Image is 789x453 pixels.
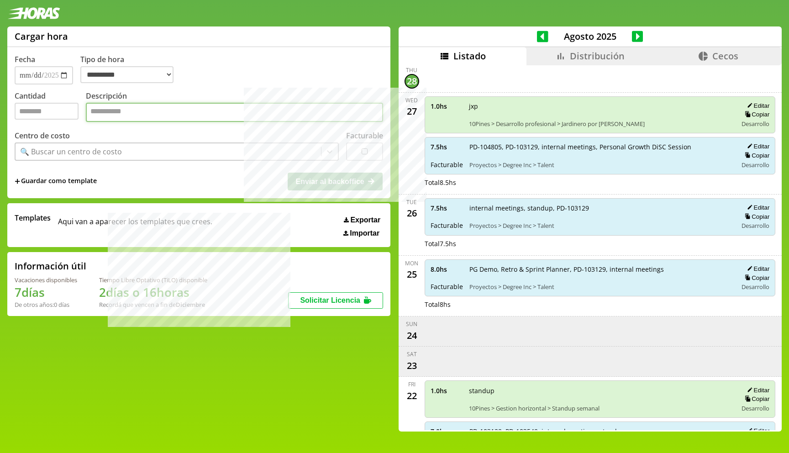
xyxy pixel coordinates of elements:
[425,239,776,248] div: Total 7.5 hs
[80,66,174,83] select: Tipo de hora
[742,274,769,282] button: Copiar
[300,296,360,304] span: Solicitar Licencia
[408,380,416,388] div: Fri
[15,91,86,124] label: Cantidad
[86,103,383,122] textarea: Descripción
[431,142,463,151] span: 7.5 hs
[469,102,731,111] span: jxp
[405,388,419,403] div: 22
[405,206,419,221] div: 26
[15,284,77,300] h1: 7 días
[431,386,463,395] span: 1.0 hs
[742,161,769,169] span: Desarrollo
[58,213,212,237] span: Aqui van a aparecer los templates que crees.
[469,283,731,291] span: Proyectos > Degree Inc > Talent
[15,131,70,141] label: Centro de costo
[744,427,769,435] button: Editar
[15,213,51,223] span: Templates
[742,120,769,128] span: Desarrollo
[406,198,417,206] div: Tue
[341,216,383,225] button: Exportar
[742,152,769,159] button: Copiar
[469,204,731,212] span: internal meetings, standup, PD-103129
[15,103,79,120] input: Cantidad
[15,176,97,186] span: +Guardar como template
[431,102,463,111] span: 1.0 hs
[431,427,463,436] span: 7.0 hs
[15,260,86,272] h2: Información útil
[570,50,625,62] span: Distribución
[346,131,383,141] label: Facturable
[742,283,769,291] span: Desarrollo
[86,91,383,124] label: Descripción
[7,7,60,19] img: logotipo
[15,176,20,186] span: +
[431,160,463,169] span: Facturable
[406,320,417,328] div: Sun
[176,300,205,309] b: Diciembre
[469,161,731,169] span: Proyectos > Degree Inc > Talent
[548,30,632,42] span: Agosto 2025
[469,404,731,412] span: 10Pines > Gestion horizontal > Standup semanal
[20,147,122,157] div: 🔍 Buscar un centro de costo
[15,30,68,42] h1: Cargar hora
[742,395,769,403] button: Copiar
[742,404,769,412] span: Desarrollo
[742,111,769,118] button: Copiar
[742,213,769,221] button: Copiar
[399,65,782,430] div: scrollable content
[744,142,769,150] button: Editar
[405,267,419,282] div: 25
[469,386,731,395] span: standup
[744,265,769,273] button: Editar
[744,204,769,211] button: Editar
[469,221,731,230] span: Proyectos > Degree Inc > Talent
[431,265,463,274] span: 8.0 hs
[288,292,383,309] button: Solicitar Licencia
[350,216,380,224] span: Exportar
[405,74,419,89] div: 28
[469,120,731,128] span: 10Pines > Desarrollo profesional > Jardinero por [PERSON_NAME]
[425,178,776,187] div: Total 8.5 hs
[405,96,418,104] div: Wed
[425,300,776,309] div: Total 8 hs
[405,328,419,342] div: 24
[407,350,417,358] div: Sat
[80,54,181,84] label: Tipo de hora
[405,104,419,119] div: 27
[15,300,77,309] div: De otros años: 0 días
[431,204,463,212] span: 7.5 hs
[469,142,731,151] span: PD-104805, PD-103129, internal meetings, Personal Growth DiSC Session
[405,358,419,373] div: 23
[15,276,77,284] div: Vacaciones disponibles
[469,265,731,274] span: PG Demo, Retro & Sprint Planner, PD-103129, internal meetings
[431,221,463,230] span: Facturable
[469,427,731,436] span: PD-103129, PD-103549, internal meetings, standup
[744,386,769,394] button: Editar
[99,300,207,309] div: Recordá que vencen a fin de
[742,221,769,230] span: Desarrollo
[744,102,769,110] button: Editar
[453,50,486,62] span: Listado
[350,229,379,237] span: Importar
[99,276,207,284] div: Tiempo Libre Optativo (TiLO) disponible
[712,50,738,62] span: Cecos
[405,259,418,267] div: Mon
[15,54,35,64] label: Fecha
[406,66,417,74] div: Thu
[431,282,463,291] span: Facturable
[99,284,207,300] h1: 2 días o 16 horas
